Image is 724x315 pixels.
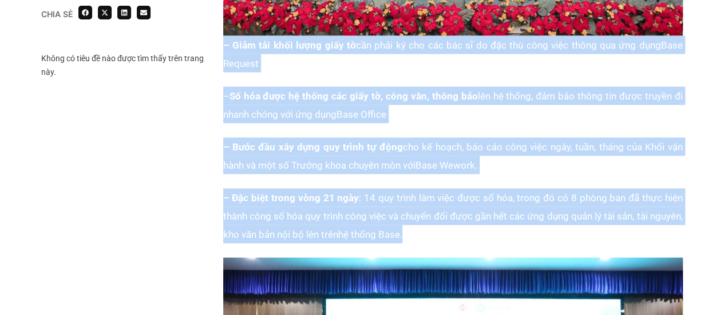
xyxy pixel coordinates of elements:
[223,138,683,174] p: cho kế hoạch, báo cáo công việc ngày, tuần, tháng của Khối vận hành và một số Trưởng khoa chuyên ...
[416,160,475,171] a: Base Wework
[230,90,478,102] strong: Số hóa được hệ thống các giấy tờ, công văn, thông báo
[78,6,92,19] div: Share on facebook
[338,229,400,240] a: hệ thống Base
[117,6,131,19] div: Share on linkedin
[223,39,356,51] strong: – Giảm tải khối lượng giấy tờ
[41,10,73,18] div: Chia sẻ
[337,109,386,120] a: Base Office
[223,87,683,123] p: – lên hệ thống, đảm bảo thông tin được truyền đi nhanh chóng với ứng dụng
[98,6,112,19] div: Share on x-twitter
[41,51,211,79] div: Không có tiêu đề nào được tìm thấy trên trang này.
[223,192,359,204] strong: – Đặc biệt trong vòng 21 ngày
[223,189,683,244] p: : 14 quy trình làm việc được số hóa, trong đó có 8 phòng ban đã thực hiện thành công số hóa quy t...
[223,141,403,153] strong: – Bước đầu xây dựng quy trình tự động
[137,6,151,19] div: Share on email
[223,36,683,73] p: cần phải ký cho các bác sĩ do đặc thù công việc thông qua ứng dụng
